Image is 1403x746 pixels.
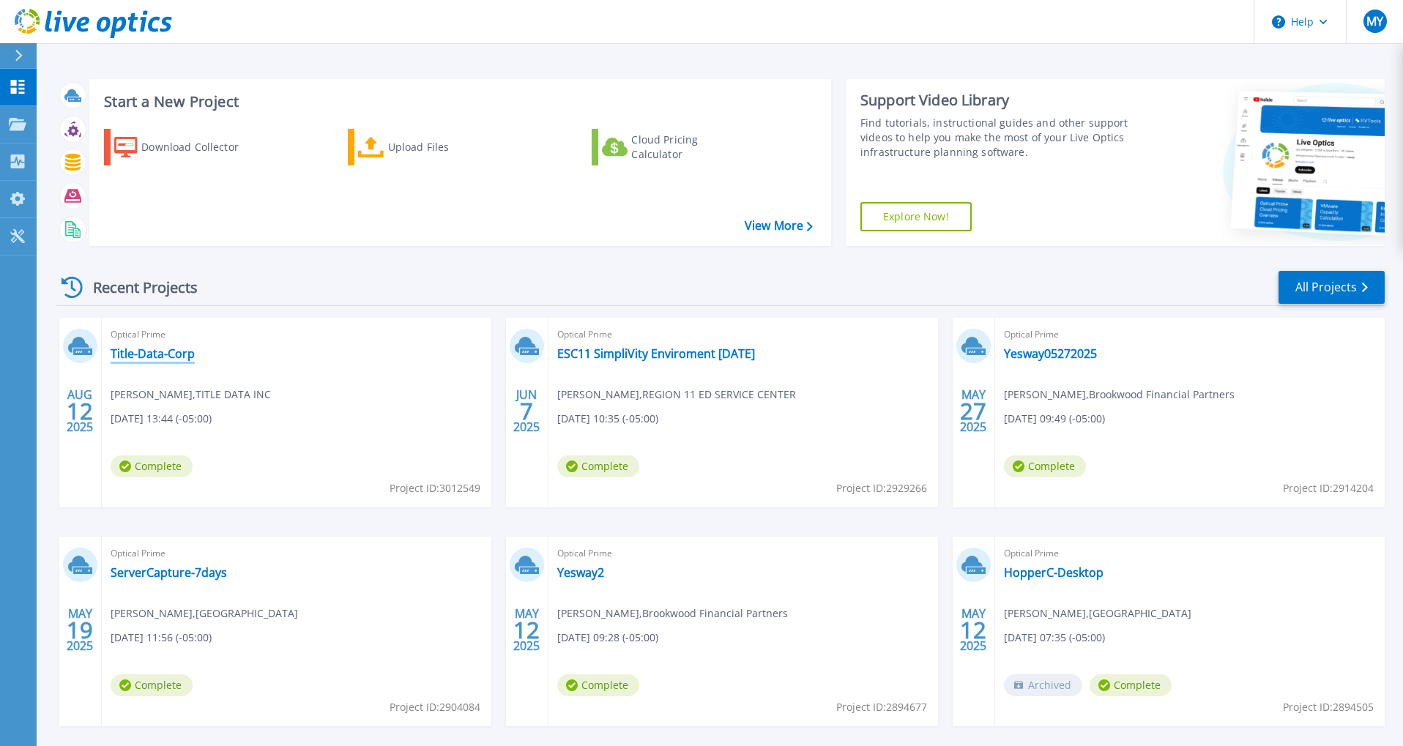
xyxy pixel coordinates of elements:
[1004,565,1104,580] a: HopperC-Desktop
[959,384,987,438] div: MAY 2025
[836,480,927,496] span: Project ID: 2929266
[56,269,217,305] div: Recent Projects
[557,630,658,646] span: [DATE] 09:28 (-05:00)
[631,133,748,162] div: Cloud Pricing Calculator
[390,480,480,496] span: Project ID: 3012549
[1004,605,1191,622] span: [PERSON_NAME] , [GEOGRAPHIC_DATA]
[592,129,755,165] a: Cloud Pricing Calculator
[111,545,483,562] span: Optical Prime
[860,116,1135,160] div: Find tutorials, instructional guides and other support videos to help you make the most of your L...
[1004,674,1082,696] span: Archived
[513,384,540,438] div: JUN 2025
[557,455,639,477] span: Complete
[1004,411,1105,427] span: [DATE] 09:49 (-05:00)
[66,384,94,438] div: AUG 2025
[1004,545,1376,562] span: Optical Prime
[111,327,483,343] span: Optical Prime
[111,411,212,427] span: [DATE] 13:44 (-05:00)
[1366,15,1383,27] span: MY
[111,346,195,361] a: Title-Data-Corp
[111,455,193,477] span: Complete
[390,699,480,715] span: Project ID: 2904084
[1004,630,1105,646] span: [DATE] 07:35 (-05:00)
[860,91,1135,110] div: Support Video Library
[1090,674,1172,696] span: Complete
[111,387,271,403] span: [PERSON_NAME] , TITLE DATA INC
[104,94,812,110] h3: Start a New Project
[557,674,639,696] span: Complete
[1004,346,1097,361] a: Yesway05272025
[557,411,658,427] span: [DATE] 10:35 (-05:00)
[557,387,796,403] span: [PERSON_NAME] , REGION 11 ED SERVICE CENTER
[388,133,505,162] div: Upload Files
[104,129,267,165] a: Download Collector
[513,624,540,636] span: 12
[1283,699,1374,715] span: Project ID: 2894505
[745,219,813,233] a: View More
[1004,387,1235,403] span: [PERSON_NAME] , Brookwood Financial Partners
[1004,327,1376,343] span: Optical Prime
[1004,455,1086,477] span: Complete
[557,565,604,580] a: Yesway2
[520,405,533,417] span: 7
[513,603,540,657] div: MAY 2025
[66,603,94,657] div: MAY 2025
[836,699,927,715] span: Project ID: 2894677
[557,545,929,562] span: Optical Prime
[67,624,93,636] span: 19
[1279,271,1385,304] a: All Projects
[959,603,987,657] div: MAY 2025
[141,133,258,162] div: Download Collector
[557,346,755,361] a: ESC11 SimpliVity Enviroment [DATE]
[67,405,93,417] span: 12
[1283,480,1374,496] span: Project ID: 2914204
[860,202,972,231] a: Explore Now!
[111,674,193,696] span: Complete
[111,630,212,646] span: [DATE] 11:56 (-05:00)
[348,129,511,165] a: Upload Files
[111,605,298,622] span: [PERSON_NAME] , [GEOGRAPHIC_DATA]
[557,605,788,622] span: [PERSON_NAME] , Brookwood Financial Partners
[111,565,227,580] a: ServerCapture-7days
[960,405,986,417] span: 27
[557,327,929,343] span: Optical Prime
[960,624,986,636] span: 12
